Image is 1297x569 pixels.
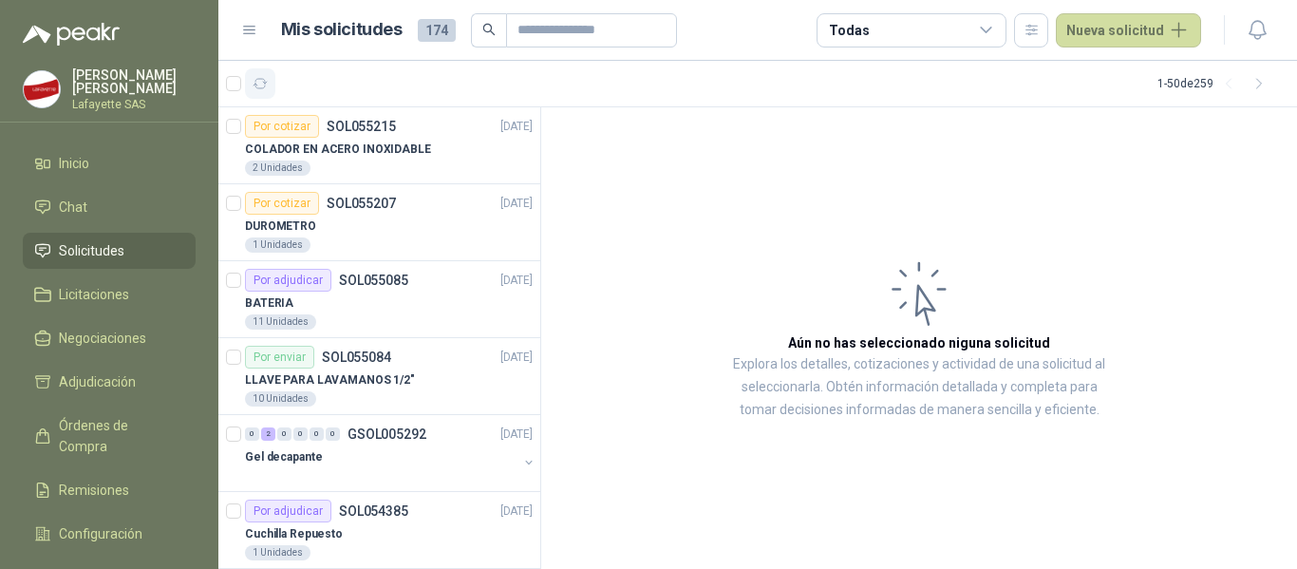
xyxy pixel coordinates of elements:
[23,145,196,181] a: Inicio
[218,338,540,415] a: Por enviarSOL055084[DATE] LLAVE PARA LAVAMANOS 1/2"10 Unidades
[59,480,129,501] span: Remisiones
[59,153,89,174] span: Inicio
[310,427,324,441] div: 0
[245,391,316,407] div: 10 Unidades
[59,328,146,349] span: Negociaciones
[261,427,275,441] div: 2
[348,427,426,441] p: GSOL005292
[245,427,259,441] div: 0
[281,16,403,44] h1: Mis solicitudes
[327,120,396,133] p: SOL055215
[500,118,533,136] p: [DATE]
[293,427,308,441] div: 0
[72,68,196,95] p: [PERSON_NAME] [PERSON_NAME]
[23,189,196,225] a: Chat
[245,269,331,292] div: Por adjudicar
[500,503,533,521] p: [DATE]
[59,240,124,261] span: Solicitudes
[245,346,314,369] div: Por enviar
[339,504,408,518] p: SOL054385
[1056,13,1201,47] button: Nueva solicitud
[218,184,540,261] a: Por cotizarSOL055207[DATE] DUROMETRO1 Unidades
[245,371,415,389] p: LLAVE PARA LAVAMANOS 1/2"
[245,141,431,159] p: COLADOR EN ACERO INOXIDABLE
[245,525,343,543] p: Cuchilla Repuesto
[500,426,533,444] p: [DATE]
[23,516,196,552] a: Configuración
[218,261,540,338] a: Por adjudicarSOL055085[DATE] BATERIA11 Unidades
[418,19,456,42] span: 174
[245,448,322,466] p: Gel decapante
[277,427,291,441] div: 0
[245,423,536,484] a: 0 2 0 0 0 0 GSOL005292[DATE] Gel decapante
[500,195,533,213] p: [DATE]
[245,115,319,138] div: Por cotizar
[23,276,196,313] a: Licitaciones
[731,353,1107,422] p: Explora los detalles, cotizaciones y actividad de una solicitud al seleccionarla. Obtén informaci...
[245,545,310,560] div: 1 Unidades
[59,284,129,305] span: Licitaciones
[72,99,196,110] p: Lafayette SAS
[245,314,316,330] div: 11 Unidades
[23,472,196,508] a: Remisiones
[218,107,540,184] a: Por cotizarSOL055215[DATE] COLADOR EN ACERO INOXIDABLE2 Unidades
[500,272,533,290] p: [DATE]
[339,274,408,287] p: SOL055085
[245,161,310,176] div: 2 Unidades
[218,492,540,569] a: Por adjudicarSOL054385[DATE] Cuchilla Repuesto1 Unidades
[23,320,196,356] a: Negociaciones
[327,197,396,210] p: SOL055207
[245,192,319,215] div: Por cotizar
[1157,68,1274,99] div: 1 - 50 de 259
[245,500,331,522] div: Por adjudicar
[23,364,196,400] a: Adjudicación
[59,371,136,392] span: Adjudicación
[23,408,196,465] a: Órdenes de Compra
[59,197,87,218] span: Chat
[245,294,293,313] p: BATERIA
[829,20,869,41] div: Todas
[23,233,196,269] a: Solicitudes
[59,415,178,457] span: Órdenes de Compra
[326,427,340,441] div: 0
[322,351,391,364] p: SOL055084
[59,523,142,544] span: Configuración
[500,349,533,367] p: [DATE]
[788,332,1050,353] h3: Aún no has seleccionado niguna solicitud
[245,237,310,253] div: 1 Unidades
[245,218,316,236] p: DUROMETRO
[482,23,496,36] span: search
[23,23,120,46] img: Logo peakr
[24,71,60,107] img: Company Logo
